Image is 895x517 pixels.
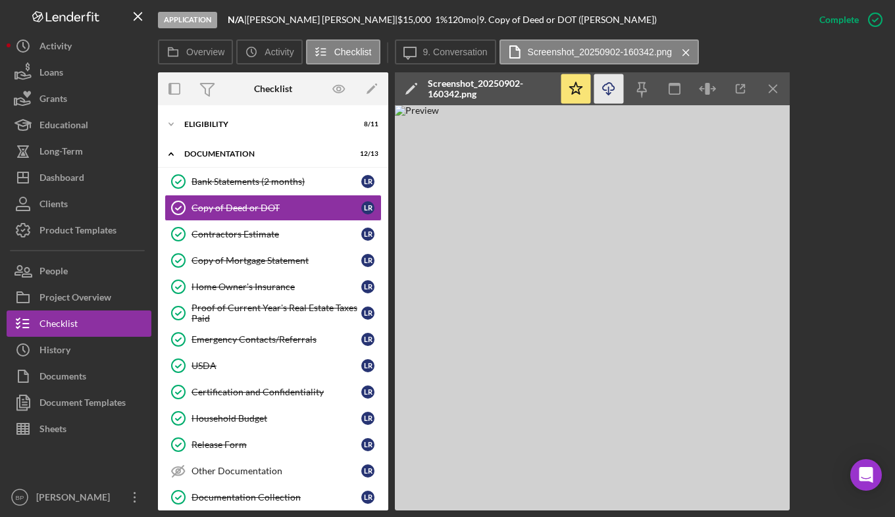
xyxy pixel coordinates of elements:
[158,39,233,64] button: Overview
[7,191,151,217] button: Clients
[428,78,553,99] div: Screenshot_20250902-160342.png
[7,33,151,59] button: Activity
[192,413,361,424] div: Household Budget
[7,310,151,337] button: Checklist
[39,112,88,141] div: Educational
[184,120,345,128] div: Eligibility
[165,274,382,300] a: Home Owner's InsuranceLR
[7,59,151,86] button: Loans
[361,228,374,241] div: L R
[39,284,111,314] div: Project Overview
[361,307,374,320] div: L R
[7,337,151,363] button: History
[7,138,151,164] button: Long-Term
[361,464,374,478] div: L R
[39,86,67,115] div: Grants
[435,14,447,25] div: 1 %
[7,363,151,389] a: Documents
[165,458,382,484] a: Other DocumentationLR
[850,459,882,491] div: Open Intercom Messenger
[39,389,126,419] div: Document Templates
[7,164,151,191] button: Dashboard
[395,105,790,510] img: Preview
[192,387,361,397] div: Certification and Confidentiality
[165,484,382,510] a: Documentation CollectionLR
[528,47,673,57] label: Screenshot_20250902-160342.png
[33,484,118,514] div: [PERSON_NAME]
[423,47,488,57] label: 9. Conversation
[361,385,374,399] div: L R
[192,466,361,476] div: Other Documentation
[361,254,374,267] div: L R
[39,138,83,168] div: Long-Term
[192,303,361,324] div: Proof of Current Year's Real Estate Taxes Paid
[397,14,431,25] span: $15,000
[165,405,382,431] a: Household BudgetLR
[165,221,382,247] a: Contractors EstimateLR
[165,195,382,221] a: Copy of Deed or DOTLR
[355,120,378,128] div: 8 / 11
[192,492,361,503] div: Documentation Collection
[447,14,476,25] div: 120 mo
[7,217,151,243] button: Product Templates
[7,258,151,284] button: People
[265,47,294,57] label: Activity
[819,7,859,33] div: Complete
[165,326,382,353] a: Emergency Contacts/ReferralsLR
[39,337,70,366] div: History
[39,33,72,62] div: Activity
[7,484,151,510] button: BP[PERSON_NAME]
[165,168,382,195] a: Bank Statements (2 months)LR
[361,280,374,293] div: L R
[7,284,151,310] button: Project Overview
[361,412,374,425] div: L R
[395,39,496,64] button: 9. Conversation
[236,39,302,64] button: Activity
[7,416,151,442] button: Sheets
[39,363,86,393] div: Documents
[192,255,361,266] div: Copy of Mortgage Statement
[192,360,361,371] div: USDA
[361,175,374,188] div: L R
[165,379,382,405] a: Certification and ConfidentialityLR
[165,300,382,326] a: Proof of Current Year's Real Estate Taxes PaidLR
[361,491,374,504] div: L R
[7,112,151,138] button: Educational
[39,217,116,247] div: Product Templates
[355,150,378,158] div: 12 / 13
[247,14,397,25] div: [PERSON_NAME] [PERSON_NAME] |
[192,439,361,450] div: Release Form
[165,353,382,379] a: USDALR
[184,150,345,158] div: Documentation
[7,389,151,416] button: Document Templates
[228,14,244,25] b: N/A
[476,14,657,25] div: | 9. Copy of Deed or DOT ([PERSON_NAME])
[361,438,374,451] div: L R
[39,310,78,340] div: Checklist
[361,333,374,346] div: L R
[165,431,382,458] a: Release FormLR
[228,14,247,25] div: |
[192,229,361,239] div: Contractors Estimate
[806,7,888,33] button: Complete
[158,12,217,28] div: Application
[334,47,372,57] label: Checklist
[39,164,84,194] div: Dashboard
[16,494,24,501] text: BP
[254,84,292,94] div: Checklist
[306,39,380,64] button: Checklist
[39,191,68,220] div: Clients
[499,39,700,64] button: Screenshot_20250902-160342.png
[361,201,374,214] div: L R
